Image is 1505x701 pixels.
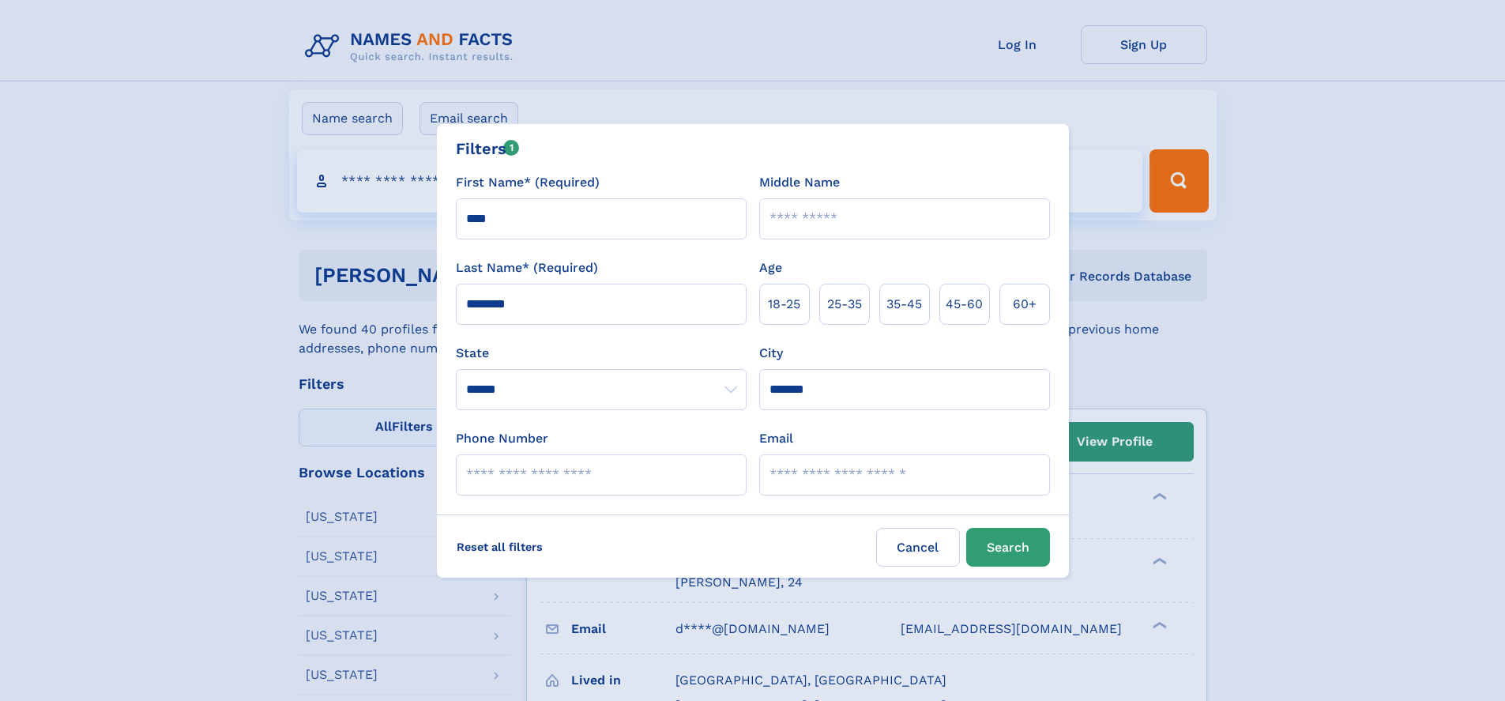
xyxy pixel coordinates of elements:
span: 25‑35 [827,295,862,314]
span: 45‑60 [946,295,983,314]
span: 35‑45 [886,295,922,314]
label: Middle Name [759,173,840,192]
label: Last Name* (Required) [456,258,598,277]
span: 18‑25 [768,295,800,314]
label: City [759,344,783,363]
label: Reset all filters [446,528,553,566]
label: Phone Number [456,429,548,448]
button: Search [966,528,1050,567]
div: Filters [456,137,520,160]
label: Cancel [876,528,960,567]
label: State [456,344,747,363]
span: 60+ [1013,295,1037,314]
label: First Name* (Required) [456,173,600,192]
label: Age [759,258,782,277]
label: Email [759,429,793,448]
